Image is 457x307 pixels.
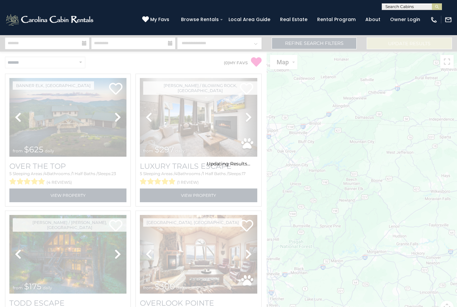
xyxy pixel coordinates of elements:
a: Real Estate [277,14,311,25]
img: phone-regular-white.png [430,16,438,23]
a: Owner Login [387,14,424,25]
a: Browse Rentals [178,14,222,25]
a: Local Area Guide [225,14,274,25]
a: My Favs [142,16,171,23]
img: White-1-2.png [5,13,95,26]
img: mail-regular-white.png [445,16,452,23]
span: My Favs [150,16,169,23]
a: About [362,14,384,25]
a: Rental Program [314,14,359,25]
